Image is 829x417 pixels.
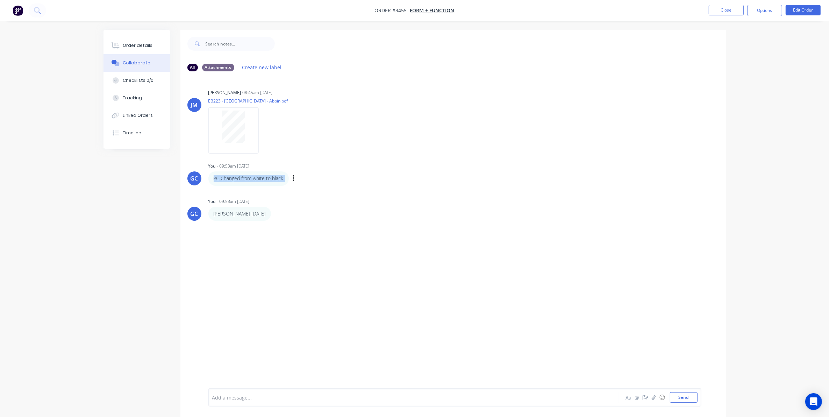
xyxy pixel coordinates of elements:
div: JM [191,101,198,109]
span: Order #3455 - [375,7,410,14]
div: Checklists 0/0 [123,77,153,84]
img: Factory [13,5,23,16]
div: - 09:53am [DATE] [217,163,250,169]
div: All [187,64,198,71]
button: Close [709,5,744,15]
div: Tracking [123,95,142,101]
button: Aa [624,393,633,402]
button: Timeline [103,124,170,142]
div: Open Intercom Messenger [805,393,822,410]
button: Send [670,392,698,403]
a: Form + Function [410,7,455,14]
button: Edit Order [786,5,821,15]
div: - 09:53am [DATE] [217,198,250,205]
div: GC [191,210,198,218]
div: Order details [123,42,152,49]
p: PC Changed from white to black [214,175,284,182]
div: [PERSON_NAME] [208,90,241,96]
input: Search notes... [206,37,275,51]
button: Tracking [103,89,170,107]
p: EB223 - [GEOGRAPHIC_DATA] - Abbin.pdf [208,98,288,104]
button: Options [747,5,782,16]
button: Checklists 0/0 [103,72,170,89]
button: Linked Orders [103,107,170,124]
div: Timeline [123,130,141,136]
div: GC [191,174,198,183]
button: @ [633,393,641,402]
div: Collaborate [123,60,150,66]
button: ☺ [658,393,666,402]
div: 08:45am [DATE] [243,90,273,96]
button: Order details [103,37,170,54]
div: Linked Orders [123,112,153,119]
div: You [208,198,216,205]
p: [PERSON_NAME] [DATE] [214,210,266,217]
div: Attachments [202,64,234,71]
div: You [208,163,216,169]
button: Collaborate [103,54,170,72]
button: Create new label [238,63,285,72]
